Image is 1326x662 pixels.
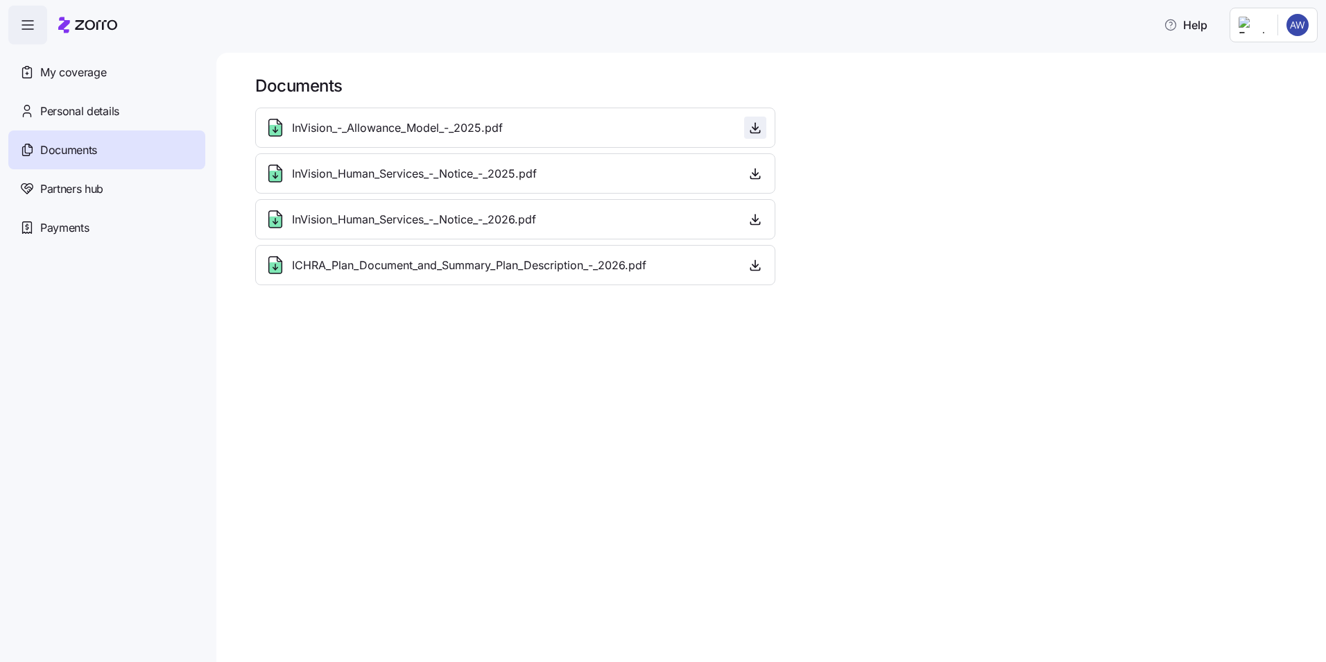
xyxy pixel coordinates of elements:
span: InVision_Human_Services_-_Notice_-_2025.pdf [292,165,537,183]
h1: Documents [255,75,1307,96]
span: My coverage [40,64,106,81]
a: Partners hub [8,169,205,208]
span: ICHRA_Plan_Document_and_Summary_Plan_Description_-_2026.pdf [292,257,646,274]
span: InVision_-_Allowance_Model_-_2025.pdf [292,119,503,137]
button: Help [1153,11,1219,39]
span: Payments [40,219,89,237]
img: Employer logo [1239,17,1266,33]
a: Documents [8,130,205,169]
span: InVision_Human_Services_-_Notice_-_2026.pdf [292,211,536,228]
a: My coverage [8,53,205,92]
span: Partners hub [40,180,103,198]
a: Personal details [8,92,205,130]
span: Help [1164,17,1207,33]
span: Documents [40,142,97,159]
span: Personal details [40,103,119,120]
img: 2fd8d5ebbc0274438d2b1686352d6df4 [1286,14,1309,36]
a: Payments [8,208,205,247]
